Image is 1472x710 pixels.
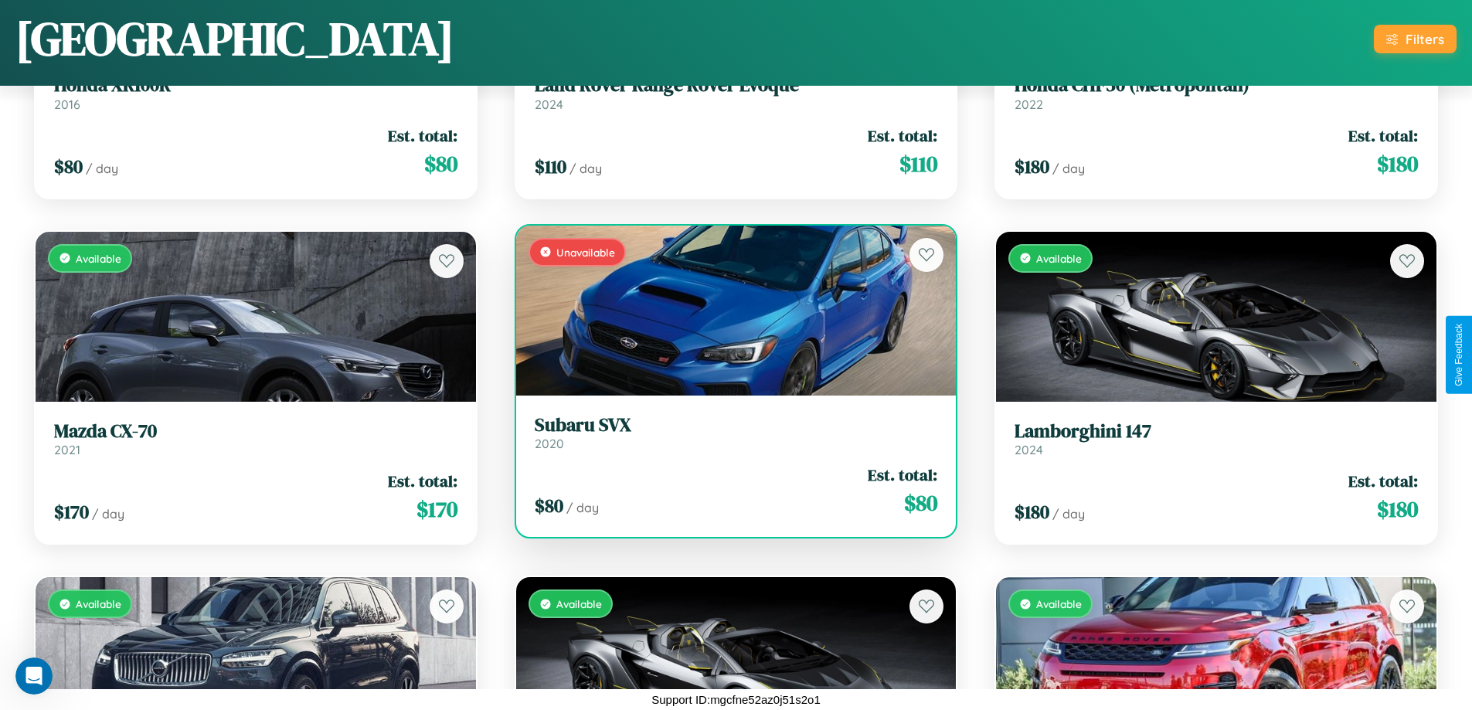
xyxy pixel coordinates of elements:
span: $ 180 [1377,494,1418,525]
span: 2022 [1015,97,1043,112]
span: $ 170 [416,494,457,525]
span: 2016 [54,97,80,112]
span: Available [1036,597,1082,610]
a: Honda CHF50 (Metropolitan)2022 [1015,74,1418,112]
div: Filters [1406,31,1444,47]
span: $ 80 [535,493,563,518]
button: Filters [1374,25,1457,53]
span: Available [76,252,121,265]
a: Lamborghini 1472024 [1015,420,1418,458]
span: Est. total: [388,124,457,147]
h3: Subaru SVX [535,414,938,437]
span: Est. total: [1348,470,1418,492]
span: Est. total: [1348,124,1418,147]
span: / day [86,161,118,176]
span: $ 110 [899,148,937,179]
span: $ 180 [1377,148,1418,179]
span: Available [76,597,121,610]
a: Subaru SVX2020 [535,414,938,452]
a: Land Rover Range Rover Evoque2024 [535,74,938,112]
span: / day [569,161,602,176]
span: / day [566,500,599,515]
span: $ 180 [1015,154,1049,179]
h3: Mazda CX-70 [54,420,457,443]
span: $ 80 [424,148,457,179]
span: $ 80 [54,154,83,179]
span: $ 80 [904,487,937,518]
span: Est. total: [868,464,937,486]
span: 2020 [535,436,564,451]
h3: Land Rover Range Rover Evoque [535,74,938,97]
span: Available [556,597,602,610]
iframe: Intercom live chat [15,657,53,695]
span: / day [92,506,124,521]
span: Est. total: [868,124,937,147]
span: Unavailable [556,246,615,259]
h3: Honda CHF50 (Metropolitan) [1015,74,1418,97]
span: Available [1036,252,1082,265]
div: Give Feedback [1453,324,1464,386]
a: Mazda CX-702021 [54,420,457,458]
span: / day [1052,161,1085,176]
span: / day [1052,506,1085,521]
span: 2024 [1015,442,1043,457]
a: Honda XR100R2016 [54,74,457,112]
h3: Honda XR100R [54,74,457,97]
span: 2024 [535,97,563,112]
span: $ 110 [535,154,566,179]
p: Support ID: mgcfne52az0j51s2o1 [651,689,820,710]
h1: [GEOGRAPHIC_DATA] [15,7,454,70]
span: $ 170 [54,499,89,525]
span: $ 180 [1015,499,1049,525]
span: Est. total: [388,470,457,492]
h3: Lamborghini 147 [1015,420,1418,443]
span: 2021 [54,442,80,457]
